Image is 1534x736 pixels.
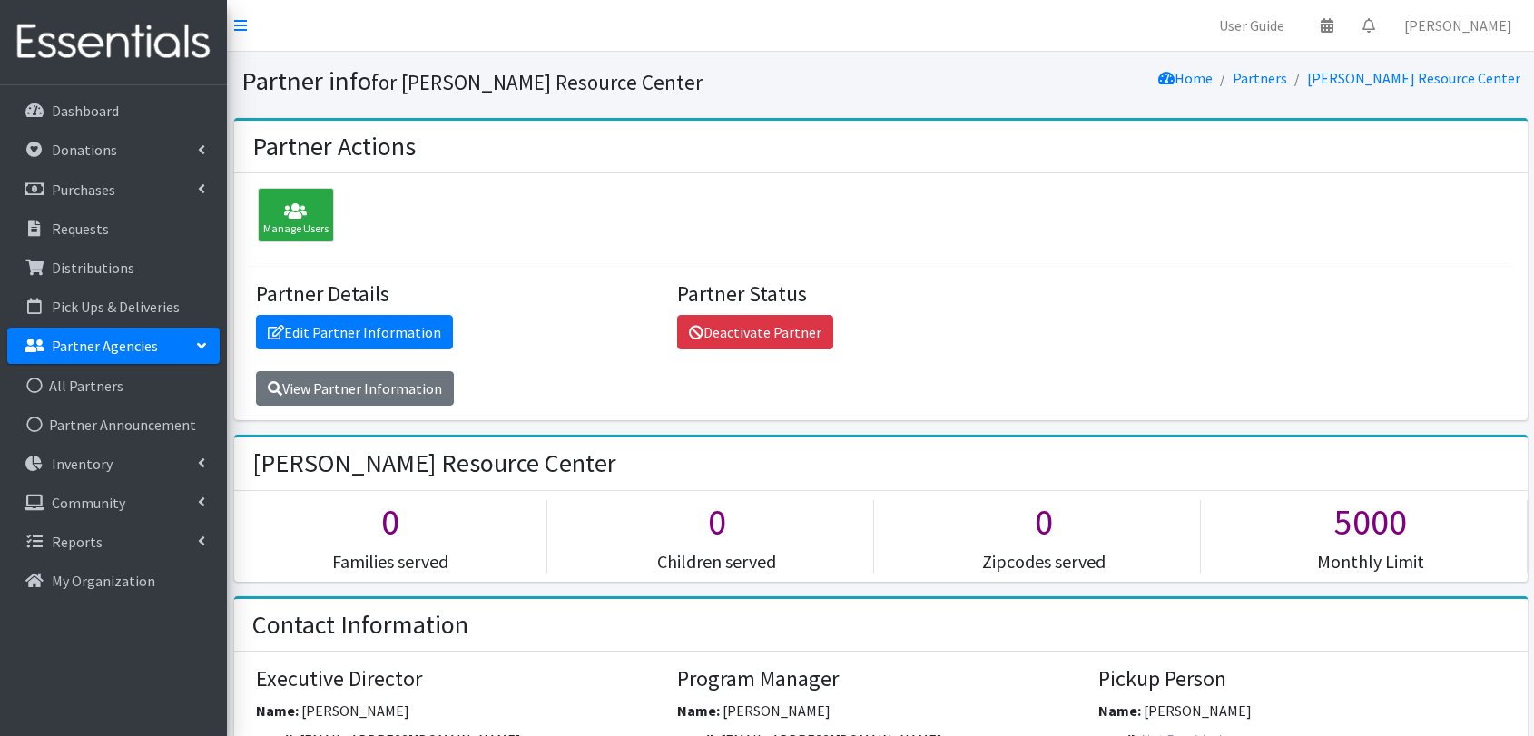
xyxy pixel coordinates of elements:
a: All Partners [7,368,220,404]
p: Partner Agencies [52,337,158,355]
h1: 0 [234,500,546,544]
p: Community [52,494,125,512]
span: [PERSON_NAME] [723,702,831,720]
h5: Zipcodes served [888,551,1200,573]
p: Inventory [52,455,113,473]
span: [PERSON_NAME] [1144,702,1252,720]
p: Purchases [52,181,115,199]
p: Dashboard [52,102,119,120]
div: Manage Users [258,188,334,242]
a: Requests [7,211,220,247]
p: Distributions [52,259,134,277]
h1: Partner info [241,65,874,97]
p: My Organization [52,572,155,590]
span: [PERSON_NAME] [301,702,409,720]
h1: 0 [888,500,1200,544]
a: Community [7,485,220,521]
a: Deactivate Partner [677,315,833,349]
a: Manage Users [249,209,334,227]
a: [PERSON_NAME] Resource Center [1307,69,1520,87]
a: Partner Announcement [7,407,220,443]
a: Purchases [7,172,220,208]
a: User Guide [1205,7,1299,44]
h1: 5000 [1214,500,1527,544]
a: Partner Agencies [7,328,220,364]
p: Reports [52,533,103,551]
h5: Children served [561,551,873,573]
a: Edit Partner Information [256,315,453,349]
a: Dashboard [7,93,220,129]
h4: Program Manager [677,666,1085,692]
h4: Executive Director [256,666,664,692]
p: Donations [52,141,117,159]
small: for [PERSON_NAME] Resource Center [371,69,703,95]
label: Name: [1098,700,1141,721]
img: HumanEssentials [7,12,220,73]
a: Donations [7,132,220,168]
a: View Partner Information [256,371,454,406]
h2: [PERSON_NAME] Resource Center [252,448,616,479]
h2: Contact Information [252,610,468,641]
label: Name: [677,700,720,721]
p: Requests [52,220,109,238]
p: Pick Ups & Deliveries [52,298,180,316]
h4: Partner Status [677,281,1085,308]
a: Pick Ups & Deliveries [7,289,220,325]
a: Distributions [7,250,220,286]
a: Partners [1233,69,1287,87]
a: My Organization [7,563,220,599]
h5: Families served [234,551,546,573]
label: Name: [256,700,299,721]
h1: 0 [561,500,873,544]
h4: Partner Details [256,281,664,308]
a: Home [1158,69,1213,87]
a: Reports [7,524,220,560]
a: Inventory [7,446,220,482]
h5: Monthly Limit [1214,551,1527,573]
h2: Partner Actions [252,132,416,162]
h4: Pickup Person [1098,666,1506,692]
a: [PERSON_NAME] [1390,7,1527,44]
